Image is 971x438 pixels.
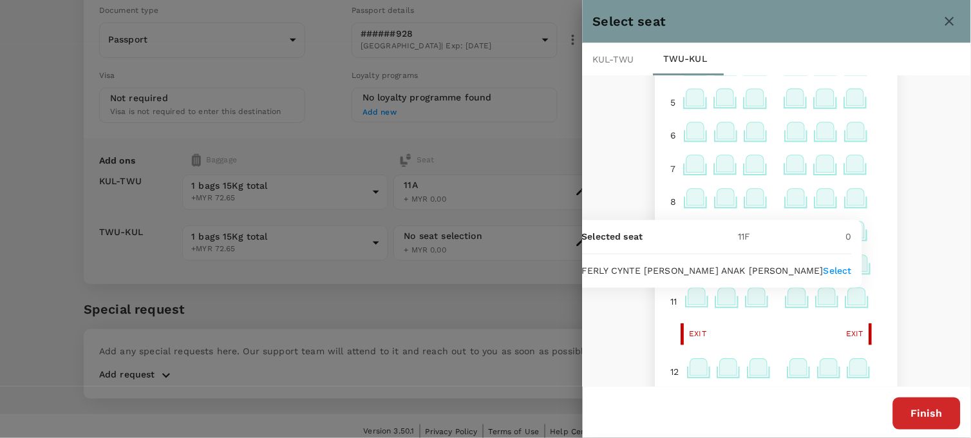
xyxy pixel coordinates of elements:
[582,266,824,276] span: FERLY CYNTE [PERSON_NAME] ANAK [PERSON_NAME]
[666,360,684,383] div: 12
[893,397,961,430] button: Finish
[824,265,852,278] p: Select
[690,328,707,341] span: Exit
[939,10,961,32] button: close
[583,43,654,75] div: KUL - TWU
[666,91,681,114] div: 5
[847,328,864,341] span: Exit
[593,11,939,32] div: Select seat
[582,231,643,243] p: Selected seat
[739,231,751,243] p: 11 F
[654,43,724,75] div: TWU - KUL
[666,190,682,213] div: 8
[666,157,681,180] div: 7
[666,124,682,147] div: 6
[846,231,852,243] p: 0
[666,290,683,313] div: 11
